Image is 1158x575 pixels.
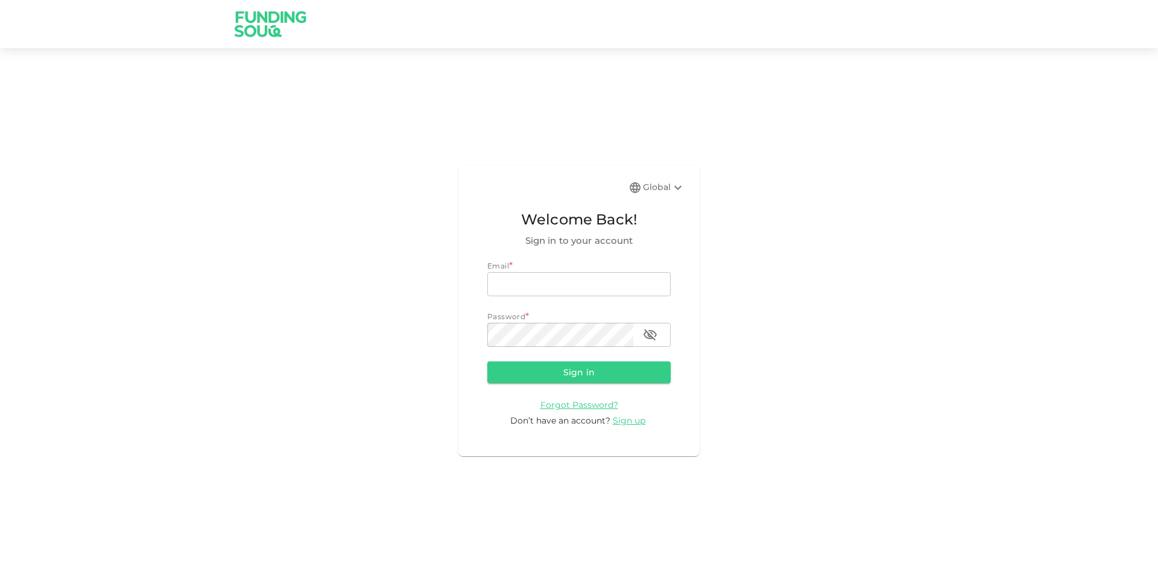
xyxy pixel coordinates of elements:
[487,208,671,231] span: Welcome Back!
[487,361,671,383] button: Sign in
[487,323,633,347] input: password
[487,312,525,321] span: Password
[487,261,509,270] span: Email
[613,415,645,426] span: Sign up
[510,415,610,426] span: Don’t have an account?
[540,399,618,410] a: Forgot Password?
[487,272,671,296] input: email
[643,180,685,195] div: Global
[487,233,671,248] span: Sign in to your account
